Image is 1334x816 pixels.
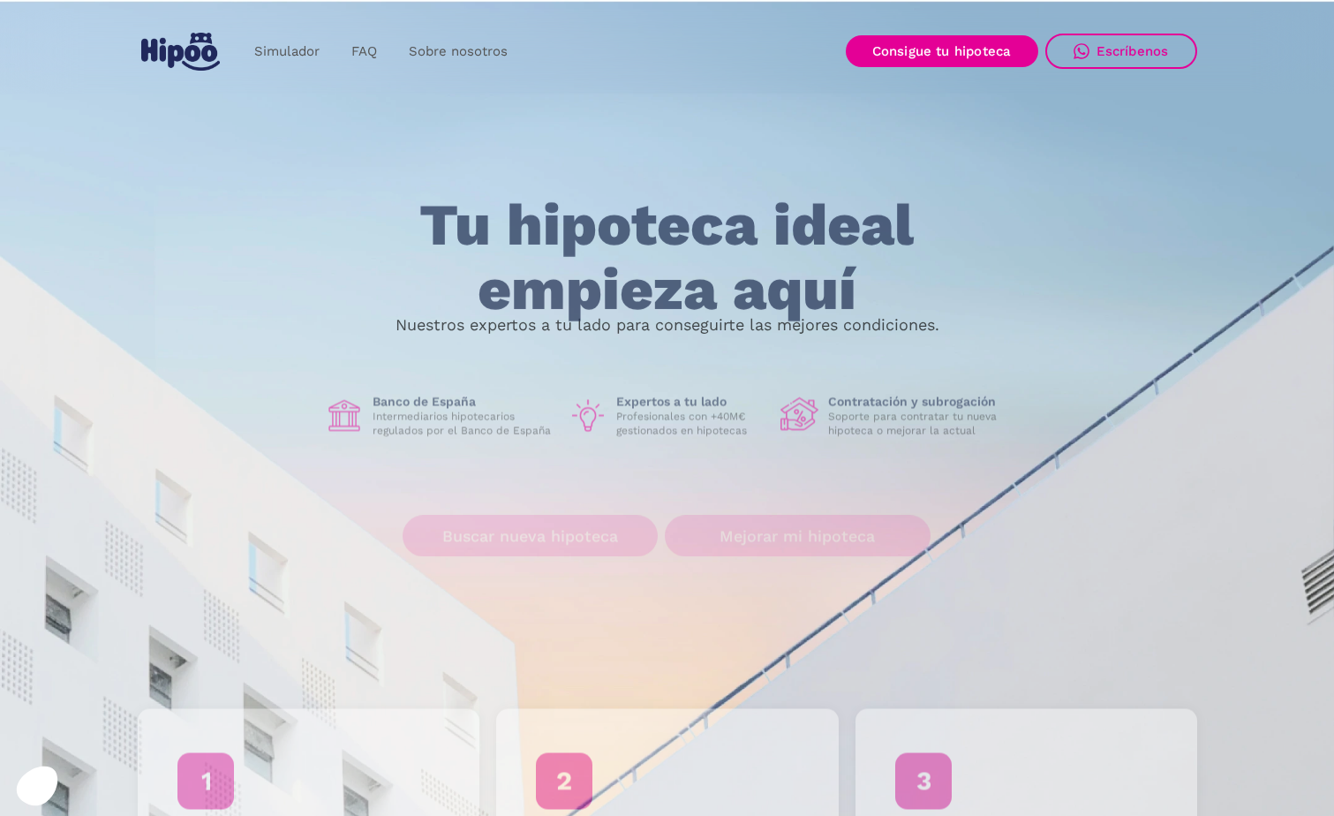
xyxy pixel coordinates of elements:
[403,516,658,557] a: Buscar nueva hipoteca
[238,34,335,69] a: Simulador
[332,193,1001,321] h1: Tu hipoteca ideal empieza aquí
[335,34,393,69] a: FAQ
[393,34,524,69] a: Sobre nosotros
[828,410,1010,438] p: Soporte para contratar tu nueva hipoteca o mejorar la actual
[616,410,766,438] p: Profesionales con +40M€ gestionados en hipotecas
[373,394,554,410] h1: Banco de España
[373,410,554,438] p: Intermediarios hipotecarios regulados por el Banco de España
[396,318,939,332] p: Nuestros expertos a tu lado para conseguirte las mejores condiciones.
[828,394,1010,410] h1: Contratación y subrogación
[1097,43,1169,59] div: Escríbenos
[665,516,931,557] a: Mejorar mi hipoteca
[138,26,224,78] a: home
[616,394,766,410] h1: Expertos a tu lado
[1045,34,1197,69] a: Escríbenos
[846,35,1038,67] a: Consigue tu hipoteca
